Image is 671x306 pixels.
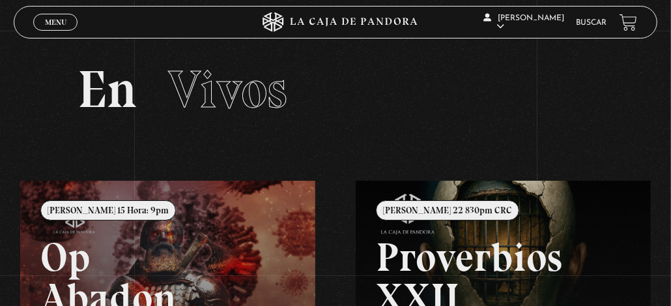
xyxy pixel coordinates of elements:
a: Buscar [576,19,607,27]
span: Cerrar [40,29,71,38]
span: [PERSON_NAME] [483,14,564,31]
span: Menu [45,18,66,26]
a: View your shopping cart [620,14,637,31]
span: Vivos [168,58,287,121]
h2: En [78,63,593,115]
